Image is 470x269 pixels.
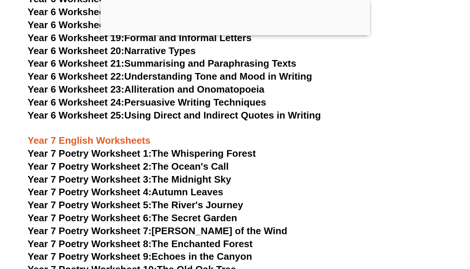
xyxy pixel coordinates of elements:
[28,212,237,223] a: Year 7 Poetry Worksheet 6:The Secret Garden
[28,71,124,82] span: Year 6 Worksheet 22:
[28,251,252,262] a: Year 7 Poetry Worksheet 9:Echoes in the Canyon
[28,238,152,249] span: Year 7 Poetry Worksheet 8:
[28,251,152,262] span: Year 7 Poetry Worksheet 9:
[28,32,252,43] a: Year 6 Worksheet 19:Formal and Informal Letters
[28,199,152,210] span: Year 7 Poetry Worksheet 5:
[28,97,124,108] span: Year 6 Worksheet 24:
[28,19,124,30] span: Year 6 Worksheet 18:
[28,110,124,121] span: Year 6 Worksheet 25:
[28,45,124,56] span: Year 6 Worksheet 20:
[28,19,265,30] a: Year 6 Worksheet 18:Contractions and Apostrophes
[28,32,124,43] span: Year 6 Worksheet 19:
[28,84,264,95] a: Year 6 Worksheet 23:Alliteration and Onomatopoeia
[28,58,124,69] span: Year 6 Worksheet 21:
[28,225,152,236] span: Year 7 Poetry Worksheet 7:
[28,161,152,172] span: Year 7 Poetry Worksheet 2:
[28,148,256,159] a: Year 7 Poetry Worksheet 1:The Whispering Forest
[28,238,253,249] a: Year 7 Poetry Worksheet 8:The Enchanted Forest
[28,45,196,56] a: Year 6 Worksheet 20:Narrative Types
[28,110,321,121] a: Year 6 Worksheet 25:Using Direct and Indirect Quotes in Writing
[28,174,152,185] span: Year 7 Poetry Worksheet 3:
[28,97,266,108] a: Year 6 Worksheet 24:Persuasive Writing Techniques
[28,186,152,197] span: Year 7 Poetry Worksheet 4:
[28,174,231,185] a: Year 7 Poetry Worksheet 3:The Midnight Sky
[28,161,229,172] a: Year 7 Poetry Worksheet 2:The Ocean's Call
[28,212,152,223] span: Year 7 Poetry Worksheet 6:
[28,71,312,82] a: Year 6 Worksheet 22:Understanding Tone and Mood in Writing
[28,225,287,236] a: Year 7 Poetry Worksheet 7:[PERSON_NAME] of the Wind
[28,122,443,147] h3: Year 7 English Worksheets
[28,84,124,95] span: Year 6 Worksheet 23:
[343,185,470,269] iframe: Chat Widget
[28,186,223,197] a: Year 7 Poetry Worksheet 4:Autumn Leaves
[28,148,152,159] span: Year 7 Poetry Worksheet 1:
[28,199,243,210] a: Year 7 Poetry Worksheet 5:The River's Journey
[28,58,296,69] a: Year 6 Worksheet 21:Summarising and Paraphrasing Texts
[28,6,124,17] span: Year 6 Worksheet 17:
[28,6,281,17] a: Year 6 Worksheet 17:Spelling Rules: Common Mistakes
